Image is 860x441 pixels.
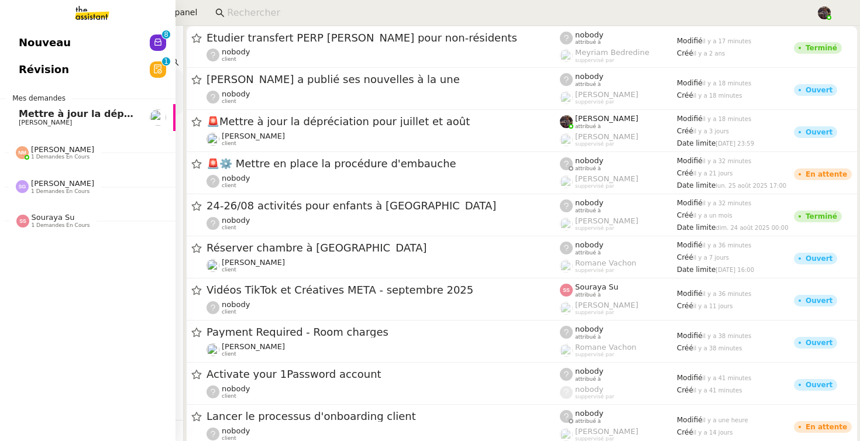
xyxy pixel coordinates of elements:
img: users%2FoFdbodQ3TgNoWt9kP3GXAs5oaCq1%2Favatar%2Fprofile-pic.png [560,428,573,441]
img: users%2FoFdbodQ3TgNoWt9kP3GXAs5oaCq1%2Favatar%2Fprofile-pic.png [560,302,573,315]
span: 🚨 [207,157,219,170]
span: lun. 25 août 2025 17:00 [715,182,786,189]
span: Nouveau [19,34,71,51]
app-user-label: attribué à [560,30,677,46]
span: Modifié [677,332,703,340]
span: [PERSON_NAME] [222,342,285,351]
div: Ouvert [806,129,833,136]
span: attribué à [575,334,601,340]
app-user-detailed-label: client [207,216,560,231]
span: nobody [575,385,603,394]
span: Date limite [677,266,715,274]
span: nobody [222,47,250,56]
span: il y a 41 minutes [693,387,742,394]
app-user-label: attribué à [560,325,677,340]
span: suppervisé par [575,99,614,105]
span: Modifié [677,37,703,45]
span: Modifié [677,290,703,298]
span: client [222,56,236,63]
app-user-label: attribué à [560,156,677,171]
span: il y a 36 minutes [703,291,752,297]
span: Mettre à jour la dépréciation pour juillet et août [207,116,560,127]
span: attribué à [575,166,601,172]
img: users%2FoFdbodQ3TgNoWt9kP3GXAs5oaCq1%2Favatar%2Fprofile-pic.png [560,133,573,146]
app-user-label: attribué à [560,240,677,256]
span: [PERSON_NAME] [222,132,285,140]
app-user-label: suppervisé par [560,385,677,400]
span: [PERSON_NAME] [575,132,638,141]
app-user-label: attribué à [560,114,677,129]
span: Modifié [677,416,703,424]
app-user-label: attribué à [560,282,677,298]
img: svg [16,215,29,228]
span: il y a 38 minutes [693,345,742,352]
img: users%2FfjlNmCTkLiVoA3HQjY3GA5JXGxb2%2Favatar%2Fstarofservice_97480retdsc0392.png [207,259,219,272]
span: 24-26/08 activités pour enfants à [GEOGRAPHIC_DATA] [207,201,560,211]
span: il y a un mois [693,212,732,219]
span: [PERSON_NAME] [575,90,638,99]
img: users%2FaellJyylmXSg4jqeVbanehhyYJm1%2Favatar%2Fprofile-pic%20(4).png [560,49,573,62]
span: [PERSON_NAME] [31,179,94,188]
span: suppervisé par [575,183,614,190]
span: Souraya Su [575,282,618,291]
span: [PERSON_NAME] [31,145,94,154]
nz-badge-sup: 8 [162,30,170,39]
span: Romane Vachon [575,343,637,352]
img: svg [560,284,573,297]
span: suppervisé par [575,225,614,232]
app-user-label: attribué à [560,409,677,424]
span: attribué à [575,123,601,130]
span: nobody [222,174,250,182]
span: il y a 2 ans [693,50,725,57]
app-user-label: attribué à [560,198,677,213]
span: il y a 18 minutes [693,92,742,99]
span: il y a 17 minutes [703,38,752,44]
div: En attente [806,423,847,430]
span: Activate your 1Password account [207,369,560,380]
span: attribué à [575,250,601,256]
app-user-label: suppervisé par [560,90,677,105]
span: Payment Required - Room charges [207,327,560,337]
span: [PERSON_NAME] [575,174,638,183]
span: [PERSON_NAME] [575,114,638,123]
span: Créé [677,386,693,394]
input: Rechercher [227,5,804,21]
span: Créé [677,344,693,352]
div: Ouvert [806,339,833,346]
img: users%2FoFdbodQ3TgNoWt9kP3GXAs5oaCq1%2Favatar%2Fprofile-pic.png [560,91,573,104]
span: nobody [575,367,603,375]
span: Modifié [677,157,703,165]
span: nobody [575,72,603,81]
span: suppervisé par [575,267,614,274]
span: Mes demandes [5,92,73,104]
span: il y a 38 minutes [703,333,752,339]
span: attribué à [575,418,601,425]
span: Modifié [677,374,703,382]
app-user-detailed-label: client [207,132,560,147]
span: client [222,140,236,147]
span: Créé [677,169,693,177]
app-user-detailed-label: client [207,300,560,315]
span: Date limite [677,181,715,190]
img: users%2FfjlNmCTkLiVoA3HQjY3GA5JXGxb2%2Favatar%2Fstarofservice_97480retdsc0392.png [207,343,219,356]
div: En attente [806,171,847,178]
app-user-detailed-label: client [207,174,560,189]
img: 2af2e8ed-4e7a-4339-b054-92d163d57814 [818,6,831,19]
img: svg [16,180,29,193]
nz-badge-sup: 1 [162,57,170,66]
span: Souraya Su [32,213,75,222]
span: 1 demandes en cours [31,154,90,160]
span: suppervisé par [575,352,614,358]
span: [PERSON_NAME] [575,216,638,225]
span: [PERSON_NAME] [575,301,638,309]
span: Créé [677,91,693,99]
span: Date limite [677,223,715,232]
span: nobody [222,89,250,98]
span: Révision [19,61,69,78]
span: Créé [677,211,693,219]
span: [DATE] 16:00 [715,267,754,273]
app-user-detailed-label: client [207,342,560,357]
div: Ouvert [806,381,833,388]
span: 1 demandes en cours [31,188,90,195]
span: il y a 18 minutes [703,80,752,87]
